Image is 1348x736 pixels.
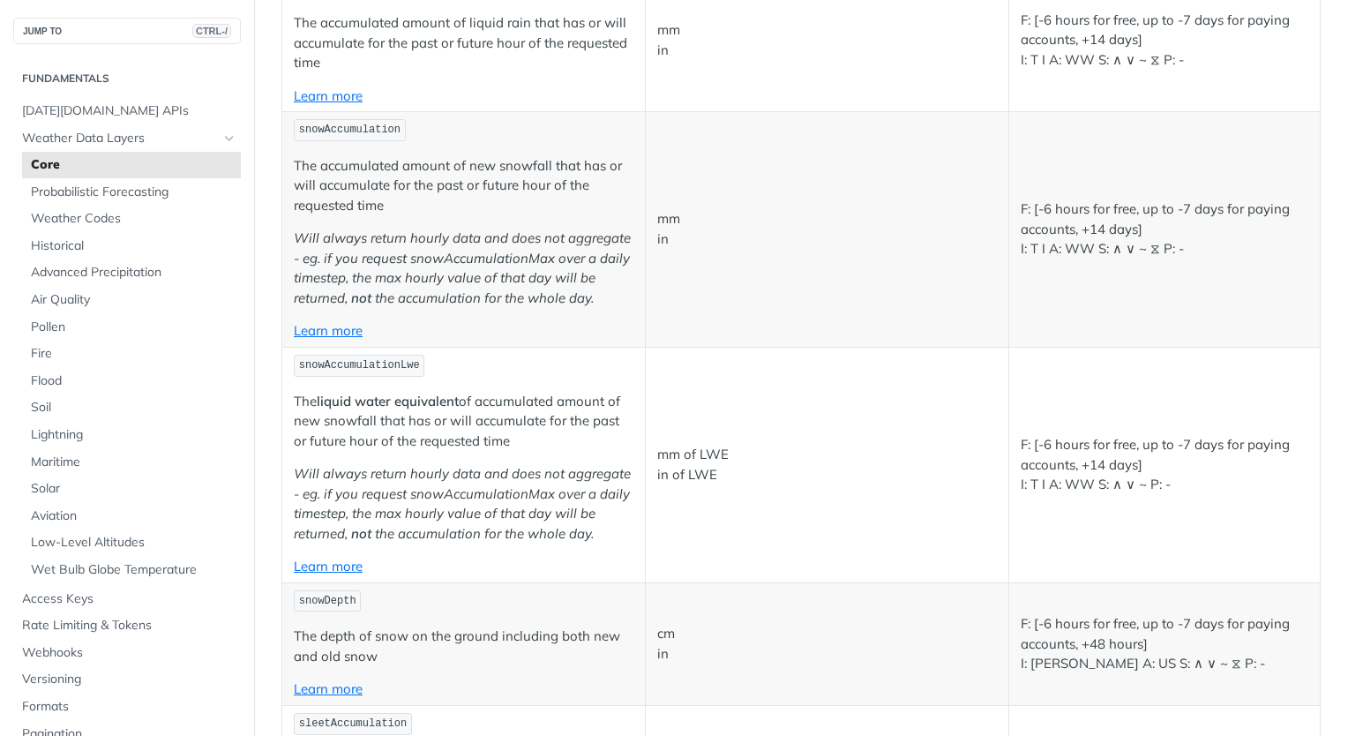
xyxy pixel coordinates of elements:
[22,259,241,286] a: Advanced Precipitation
[351,289,371,306] strong: not
[13,586,241,612] a: Access Keys
[294,465,631,542] em: Will always return hourly data and does not aggregate - eg. if you request snowAccumulationMax ov...
[22,179,241,206] a: Probabilistic Forecasting
[1021,435,1308,495] p: F: [-6 hours for free, up to -7 days for paying accounts, +14 days] I: T I A: WW S: ∧ ∨ ~ P: -
[294,558,363,575] a: Learn more
[22,617,236,635] span: Rate Limiting & Tokens
[294,229,631,306] em: Will always return hourly data and does not aggregate - eg. if you request snowAccumulationMax ov...
[31,210,236,228] span: Weather Codes
[1021,199,1308,259] p: F: [-6 hours for free, up to -7 days for paying accounts, +14 days] I: T I A: WW S: ∧ ∨ ~ ⧖ P: -
[31,264,236,282] span: Advanced Precipitation
[31,237,236,255] span: Historical
[1021,614,1308,674] p: F: [-6 hours for free, up to -7 days for paying accounts, +48 hours] I: [PERSON_NAME] A: US S: ∧ ...
[22,206,241,232] a: Weather Codes
[31,156,236,174] span: Core
[22,152,241,178] a: Core
[31,534,236,552] span: Low-Level Altitudes
[375,525,594,542] em: the accumulation for the whole day.
[317,393,459,409] strong: liquid water equivalent
[22,644,236,662] span: Webhooks
[22,341,241,367] a: Fire
[657,209,997,249] p: mm in
[299,595,356,607] span: snowDepth
[22,314,241,341] a: Pollen
[294,627,633,666] p: The depth of snow on the ground including both new and old snow
[31,480,236,498] span: Solar
[22,233,241,259] a: Historical
[222,131,236,146] button: Hide subpages for Weather Data Layers
[31,291,236,309] span: Air Quality
[22,557,241,583] a: Wet Bulb Globe Temperature
[22,130,218,147] span: Weather Data Layers
[299,717,407,730] span: sleetAccumulation
[299,124,401,136] span: snowAccumulation
[31,184,236,201] span: Probabilistic Forecasting
[31,319,236,336] span: Pollen
[31,507,236,525] span: Aviation
[13,18,241,44] button: JUMP TOCTRL-/
[31,399,236,417] span: Soil
[657,624,997,664] p: cm in
[31,454,236,471] span: Maritime
[22,529,241,556] a: Low-Level Altitudes
[22,449,241,476] a: Maritime
[22,476,241,502] a: Solar
[375,289,594,306] em: the accumulation for the whole day.
[22,503,241,529] a: Aviation
[31,561,236,579] span: Wet Bulb Globe Temperature
[31,345,236,363] span: Fire
[351,525,371,542] strong: not
[13,694,241,720] a: Formats
[294,13,633,73] p: The accumulated amount of liquid rain that has or will accumulate for the past or future hour of ...
[657,445,997,484] p: mm of LWE in of LWE
[22,671,236,688] span: Versioning
[657,20,997,60] p: mm in
[13,98,241,124] a: [DATE][DOMAIN_NAME] APIs
[294,322,363,339] a: Learn more
[31,426,236,444] span: Lightning
[22,102,236,120] span: [DATE][DOMAIN_NAME] APIs
[13,125,241,152] a: Weather Data LayersHide subpages for Weather Data Layers
[1021,11,1308,71] p: F: [-6 hours for free, up to -7 days for paying accounts, +14 days] I: T I A: WW S: ∧ ∨ ~ ⧖ P: -
[294,392,633,452] p: The of accumulated amount of new snowfall that has or will accumulate for the past or future hour...
[22,394,241,421] a: Soil
[31,372,236,390] span: Flood
[22,698,236,716] span: Formats
[22,590,236,608] span: Access Keys
[22,287,241,313] a: Air Quality
[294,680,363,697] a: Learn more
[22,368,241,394] a: Flood
[13,612,241,639] a: Rate Limiting & Tokens
[192,24,231,38] span: CTRL-/
[13,71,241,86] h2: Fundamentals
[22,422,241,448] a: Lightning
[294,87,363,104] a: Learn more
[299,359,420,372] span: snowAccumulationLwe
[13,640,241,666] a: Webhooks
[13,666,241,693] a: Versioning
[294,156,633,216] p: The accumulated amount of new snowfall that has or will accumulate for the past or future hour of...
